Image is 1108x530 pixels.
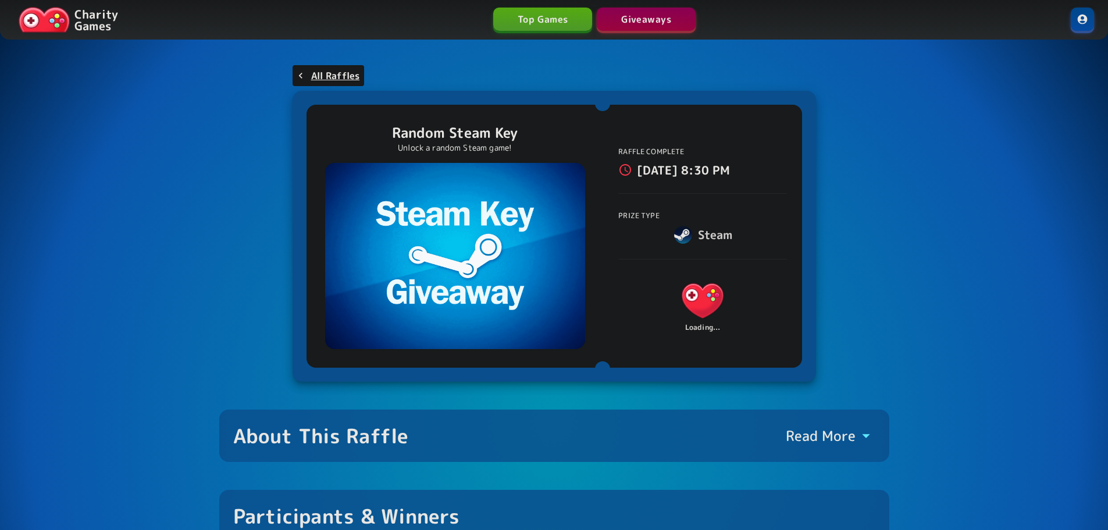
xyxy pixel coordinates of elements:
[637,161,730,179] p: [DATE] 8:30 PM
[233,424,409,448] div: About This Raffle
[392,123,518,142] p: Random Steam Key
[786,426,856,445] p: Read More
[698,225,733,244] h6: Steam
[233,504,460,528] div: Participants & Winners
[74,8,118,31] p: Charity Games
[597,8,696,31] a: Giveaways
[618,211,660,220] span: Prize Type
[618,147,684,156] span: Raffle Complete
[293,65,365,86] a: All Raffles
[19,7,70,33] img: Charity.Games
[311,69,360,83] p: All Raffles
[392,142,518,154] p: Unlock a random Steam game!
[219,410,889,462] button: About This RaffleRead More
[493,8,592,31] a: Top Games
[679,277,726,325] img: Charity.Games
[325,163,585,349] img: Random Steam Key
[14,5,123,35] a: Charity Games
